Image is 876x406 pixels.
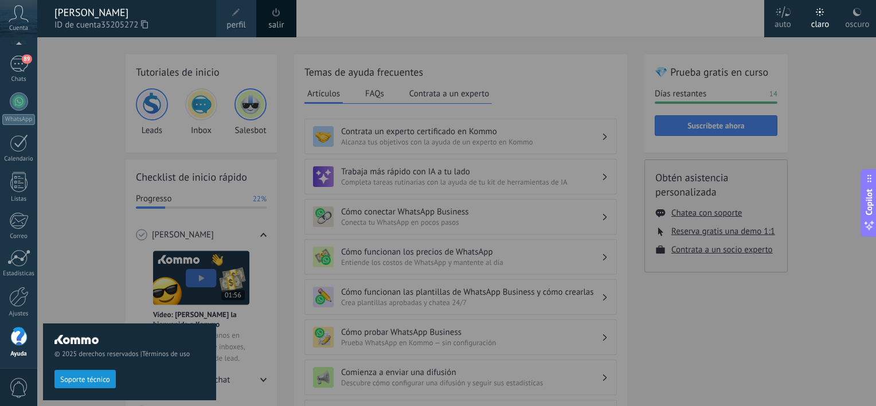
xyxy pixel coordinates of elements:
div: WhatsApp [2,114,35,125]
span: Soporte técnico [60,376,110,384]
div: Chats [2,76,36,83]
a: Términos de uso [142,350,190,358]
span: Cuenta [9,25,28,32]
span: 89 [22,54,32,64]
button: Soporte técnico [54,370,116,388]
a: salir [268,19,284,32]
span: ID de cuenta [54,19,205,32]
div: auto [775,7,791,37]
div: Ayuda [2,350,36,358]
a: Soporte técnico [54,374,116,383]
span: © 2025 derechos reservados | [54,350,205,358]
span: 35205272 [101,19,148,32]
div: Calendario [2,155,36,163]
div: Ajustes [2,310,36,318]
div: claro [811,7,830,37]
div: Correo [2,233,36,240]
div: Listas [2,196,36,203]
div: oscuro [845,7,869,37]
span: Copilot [863,189,875,216]
div: Estadísticas [2,270,36,278]
span: perfil [226,19,245,32]
div: [PERSON_NAME] [54,6,205,19]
